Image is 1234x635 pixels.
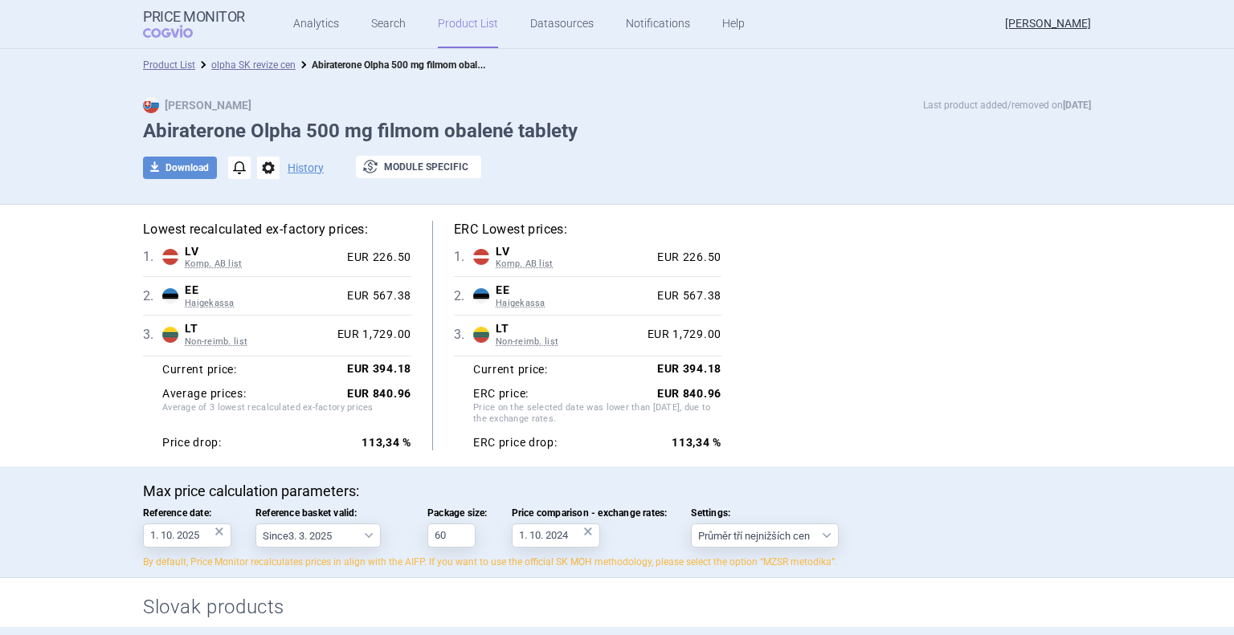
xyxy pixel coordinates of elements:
[185,283,341,298] span: EE
[162,288,178,304] img: Estonia
[512,523,600,547] input: Price comparison - exchange rates:×
[195,57,296,73] li: olpha SK revize cen
[454,287,473,306] span: 2 .
[356,156,481,178] button: Module specific
[288,162,324,173] button: History
[583,523,593,540] div: ×
[143,247,162,267] span: 1 .
[496,336,641,348] span: Non-reimb. list
[185,322,331,336] span: LT
[496,258,651,270] span: Komp. AB list
[143,507,231,519] span: Reference date:
[185,245,341,259] span: LV
[143,9,245,25] strong: Price Monitor
[143,594,1091,621] h2: Slovak products
[341,289,411,303] div: EUR 567.38
[496,245,651,259] span: LV
[651,289,721,303] div: EUR 567.38
[496,322,641,336] span: LT
[347,362,411,375] strong: EUR 394.18
[691,507,839,519] span: Settings:
[185,258,341,270] span: Komp. AB list
[211,59,296,71] a: olpha SK revize cen
[473,402,721,428] span: Price on the selected date was lower than [DATE], due to the exchange rates.
[143,99,251,112] strong: [PERSON_NAME]
[296,57,488,73] li: Abiraterone Olpha 500 mg filmom obalené tablety
[162,402,411,428] span: Average of 3 lowest recalculated ex-factory prices
[341,250,411,265] div: EUR 226.50
[143,287,162,306] span: 2 .
[143,556,1091,569] p: By default, Price Monitor recalculates prices in align with the AIFP. If you want to use the offi...
[143,25,215,38] span: COGVIO
[473,363,548,376] strong: Current price:
[473,387,529,401] strong: ERC price:
[496,298,651,309] span: Haigekassa
[473,249,489,265] img: Latvia
[362,436,411,449] strong: 113,34 %
[185,298,341,309] span: Haigekassa
[1063,100,1091,111] strong: [DATE]
[162,436,222,450] strong: Price drop:
[215,523,224,540] div: ×
[143,59,195,71] a: Product List
[427,523,476,547] input: Package size:
[347,387,411,400] strong: EUR 840.96
[143,157,217,179] button: Download
[473,288,489,304] img: Estonia
[651,250,721,265] div: EUR 226.50
[331,328,411,342] div: EUR 1,729.00
[473,327,489,343] img: Lithuania
[454,325,473,344] span: 3 .
[143,120,1091,143] h1: Abiraterone Olpha 500 mg filmom obalené tablety
[672,436,721,449] strong: 113,34 %
[143,221,411,238] h5: Lowest recalculated ex-factory prices:
[454,221,721,238] h5: ERC Lowest prices:
[143,325,162,344] span: 3 .
[162,363,237,376] strong: Current price:
[473,436,558,450] strong: ERC price drop:
[255,507,403,519] span: Reference basket valid:
[641,328,721,342] div: EUR 1,729.00
[162,327,178,343] img: Lithuania
[143,97,159,113] img: SK
[657,362,721,375] strong: EUR 394.18
[162,249,178,265] img: Latvia
[255,523,381,547] select: Reference basket valid:
[162,387,247,401] strong: Average prices:
[923,97,1091,113] p: Last product added/removed on
[427,507,488,519] span: Package size:
[657,387,721,400] strong: EUR 840.96
[691,523,839,547] select: Settings:
[185,336,331,348] span: Non-reimb. list
[312,56,524,71] strong: Abiraterone Olpha 500 mg filmom obalené tablety
[143,523,231,547] input: Reference date:×
[512,507,668,519] span: Price comparison - exchange rates:
[143,9,245,39] a: Price MonitorCOGVIO
[143,57,195,73] li: Product List
[496,283,651,298] span: EE
[143,482,1091,500] p: Max price calculation parameters:
[454,247,473,267] span: 1 .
